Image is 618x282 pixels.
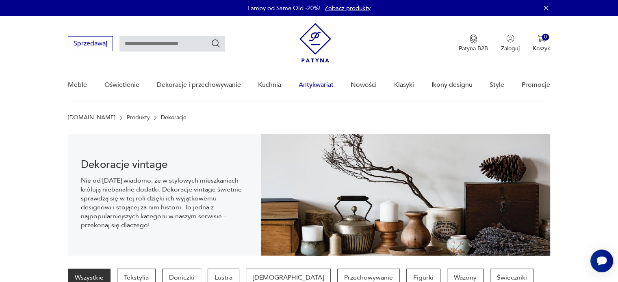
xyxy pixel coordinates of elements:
[542,34,549,41] div: 0
[258,69,281,101] a: Kuchnia
[156,69,241,101] a: Dekoracje i przechowywanie
[299,23,331,62] img: Patyna - sklep z meblami i dekoracjami vintage
[68,114,115,121] a: [DOMAIN_NAME]
[533,45,550,52] p: Koszyk
[211,39,221,48] button: Szukaj
[299,69,334,101] a: Antykwariat
[431,69,472,101] a: Ikony designu
[490,69,504,101] a: Style
[469,34,477,43] img: Ikona medalu
[537,34,545,43] img: Ikona koszyka
[104,69,139,101] a: Oświetlenie
[81,160,248,170] h1: Dekoracje vintage
[351,69,377,101] a: Nowości
[506,34,514,43] img: Ikonka użytkownika
[68,69,87,101] a: Meble
[501,34,520,52] button: Zaloguj
[68,36,113,51] button: Sprzedawaj
[501,45,520,52] p: Zaloguj
[68,41,113,47] a: Sprzedawaj
[247,4,321,12] p: Lampy od Same Old -20%!
[459,34,488,52] button: Patyna B2B
[81,176,248,230] p: Nie od [DATE] wiadomo, że w stylowych mieszkaniach królują niebanalne dodatki. Dekoracje vintage ...
[459,34,488,52] a: Ikona medaluPatyna B2B
[394,69,414,101] a: Klasyki
[590,250,613,272] iframe: Smartsupp widget button
[325,4,371,12] a: Zobacz produkty
[459,45,488,52] p: Patyna B2B
[261,134,550,256] img: 3afcf10f899f7d06865ab57bf94b2ac8.jpg
[161,114,186,121] p: Dekoracje
[522,69,550,101] a: Promocje
[533,34,550,52] button: 0Koszyk
[127,114,150,121] a: Produkty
